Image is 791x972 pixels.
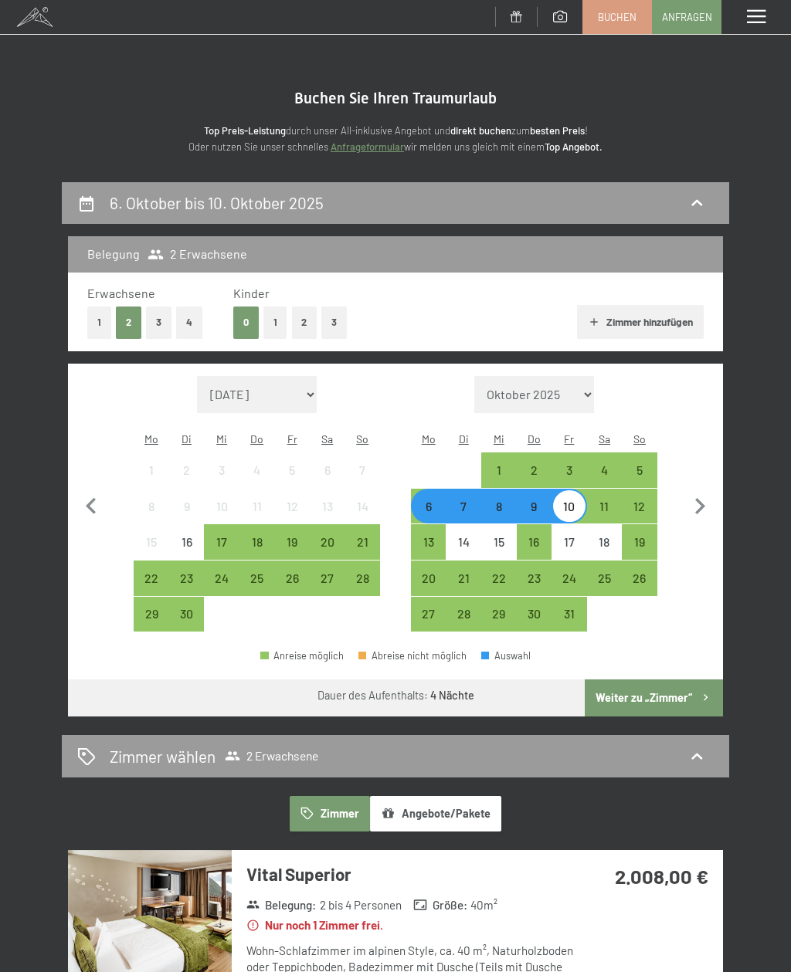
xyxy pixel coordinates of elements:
[239,524,275,560] div: Thu Sep 18 2025
[470,897,497,913] span: 40 m²
[587,524,623,560] div: Sat Oct 18 2025
[587,524,623,560] div: Anreise nicht möglich
[481,524,517,560] div: Anreise nicht möglich
[169,524,205,560] div: Tue Sep 16 2025
[274,561,310,596] div: Fri Sep 26 2025
[552,489,587,524] div: Fri Oct 10 2025
[204,452,239,488] div: Anreise nicht möglich
[553,500,586,533] div: 10
[481,597,517,632] div: Anreise möglich
[292,307,317,338] button: 2
[518,500,551,533] div: 9
[446,597,481,632] div: Tue Oct 28 2025
[134,524,169,560] div: Anreise nicht möglich
[553,536,586,568] div: 17
[587,452,623,488] div: Sat Oct 04 2025
[239,489,275,524] div: Anreise nicht möglich
[517,524,552,560] div: Anreise möglich
[311,536,344,568] div: 20
[241,572,273,605] div: 25
[481,452,517,488] div: Wed Oct 01 2025
[684,376,716,632] button: Nächster Monat
[446,524,481,560] div: Anreise nicht möglich
[411,524,446,560] div: Mon Oct 13 2025
[87,307,111,338] button: 1
[411,597,446,632] div: Anreise möglich
[447,608,480,640] div: 28
[169,561,205,596] div: Tue Sep 23 2025
[446,489,481,524] div: Anreise möglich
[239,561,275,596] div: Thu Sep 25 2025
[411,524,446,560] div: Anreise möglich
[411,489,446,524] div: Mon Oct 06 2025
[345,452,381,488] div: Anreise nicht möglich
[204,524,239,560] div: Wed Sep 17 2025
[553,608,586,640] div: 31
[345,452,381,488] div: Sun Sep 07 2025
[148,246,247,262] span: 2 Erwachsene
[239,524,275,560] div: Anreise möglich
[599,432,610,445] abbr: Samstag
[135,464,168,496] div: 1
[146,307,171,338] button: 3
[233,286,270,300] span: Kinder
[310,489,345,524] div: Sat Sep 13 2025
[134,452,169,488] div: Mon Sep 01 2025
[517,524,552,560] div: Thu Oct 16 2025
[552,561,587,596] div: Fri Oct 24 2025
[310,452,345,488] div: Sat Sep 06 2025
[110,193,324,212] h2: 6. Oktober bis 10. Oktober 2025
[589,464,621,496] div: 4
[587,489,623,524] div: Sat Oct 11 2025
[583,1,651,33] a: Buchen
[110,745,216,767] h2: Zimmer wählen
[331,141,404,153] a: Anfrageformular
[589,536,621,568] div: 18
[205,572,238,605] div: 24
[134,561,169,596] div: Anreise möglich
[622,452,657,488] div: Sun Oct 05 2025
[553,572,586,605] div: 24
[622,452,657,488] div: Anreise möglich
[246,897,317,913] strong: Belegung :
[134,597,169,632] div: Mon Sep 29 2025
[274,524,310,560] div: Anreise möglich
[587,561,623,596] div: Sat Oct 25 2025
[134,452,169,488] div: Anreise nicht möglich
[260,651,344,661] div: Anreise möglich
[481,597,517,632] div: Wed Oct 29 2025
[623,500,656,533] div: 12
[481,561,517,596] div: Anreise möglich
[347,536,379,568] div: 21
[528,432,541,445] abbr: Donnerstag
[598,10,637,24] span: Buchen
[204,489,239,524] div: Wed Sep 10 2025
[411,561,446,596] div: Mon Oct 20 2025
[481,561,517,596] div: Wed Oct 22 2025
[552,452,587,488] div: Fri Oct 03 2025
[517,489,552,524] div: Anreise möglich
[171,572,203,605] div: 23
[116,307,141,338] button: 2
[274,489,310,524] div: Fri Sep 12 2025
[481,489,517,524] div: Anreise möglich
[345,489,381,524] div: Sun Sep 14 2025
[623,536,656,568] div: 19
[552,489,587,524] div: Anreise möglich
[459,432,469,445] abbr: Dienstag
[169,597,205,632] div: Anreise möglich
[239,489,275,524] div: Thu Sep 11 2025
[134,561,169,596] div: Mon Sep 22 2025
[169,597,205,632] div: Tue Sep 30 2025
[585,679,723,716] button: Weiter zu „Zimmer“
[169,561,205,596] div: Anreise möglich
[347,500,379,533] div: 14
[310,561,345,596] div: Sat Sep 27 2025
[135,536,168,568] div: 15
[483,464,515,496] div: 1
[144,432,158,445] abbr: Montag
[321,307,347,338] button: 3
[517,452,552,488] div: Anreise möglich
[545,141,603,153] strong: Top Angebot.
[290,796,370,831] button: Zimmer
